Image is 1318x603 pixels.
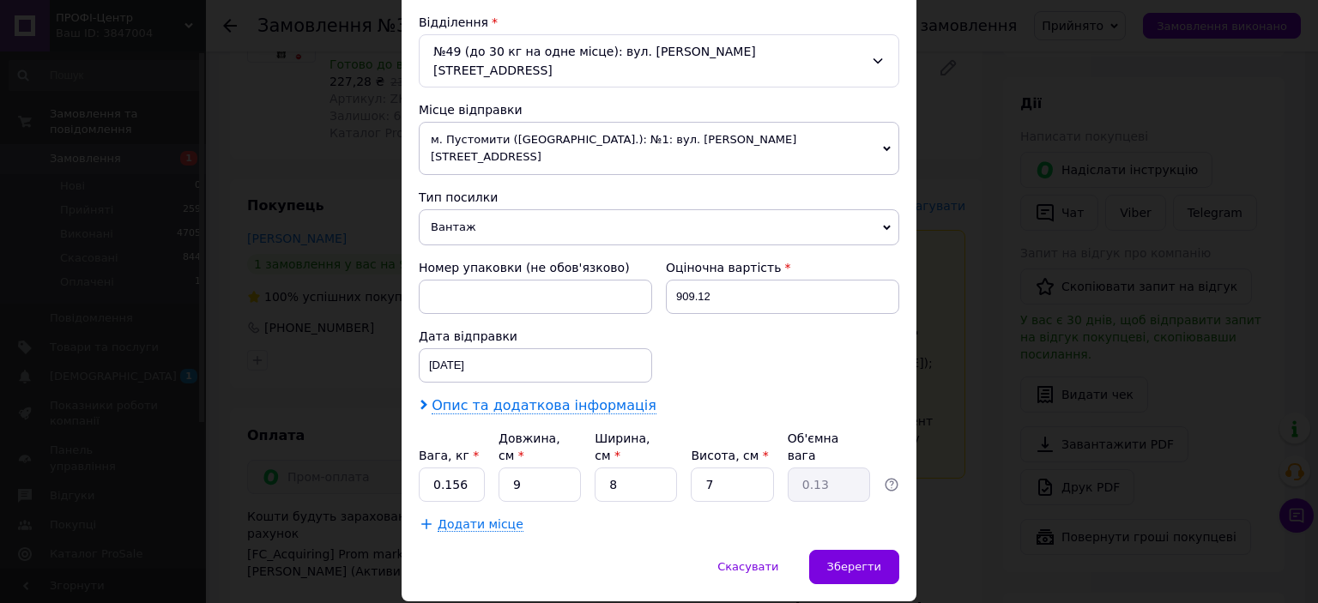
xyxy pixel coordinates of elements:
span: Місце відправки [419,103,523,117]
div: Оціночна вартість [666,259,899,276]
div: Дата відправки [419,328,652,345]
span: м. Пустомити ([GEOGRAPHIC_DATA].): №1: вул. [PERSON_NAME][STREET_ADDRESS] [419,122,899,175]
span: Скасувати [717,560,778,573]
span: Опис та додаткова інформація [432,397,656,414]
div: Об'ємна вага [788,430,870,464]
label: Висота, см [691,449,768,462]
label: Довжина, см [499,431,560,462]
span: Зберегти [827,560,881,573]
span: Вантаж [419,209,899,245]
span: Тип посилки [419,190,498,204]
span: Додати місце [438,517,523,532]
label: Ширина, см [595,431,650,462]
label: Вага, кг [419,449,479,462]
div: Номер упаковки (не обов'язково) [419,259,652,276]
div: №49 (до 30 кг на одне місце): вул. [PERSON_NAME][STREET_ADDRESS] [419,34,899,87]
div: Відділення [419,14,899,31]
